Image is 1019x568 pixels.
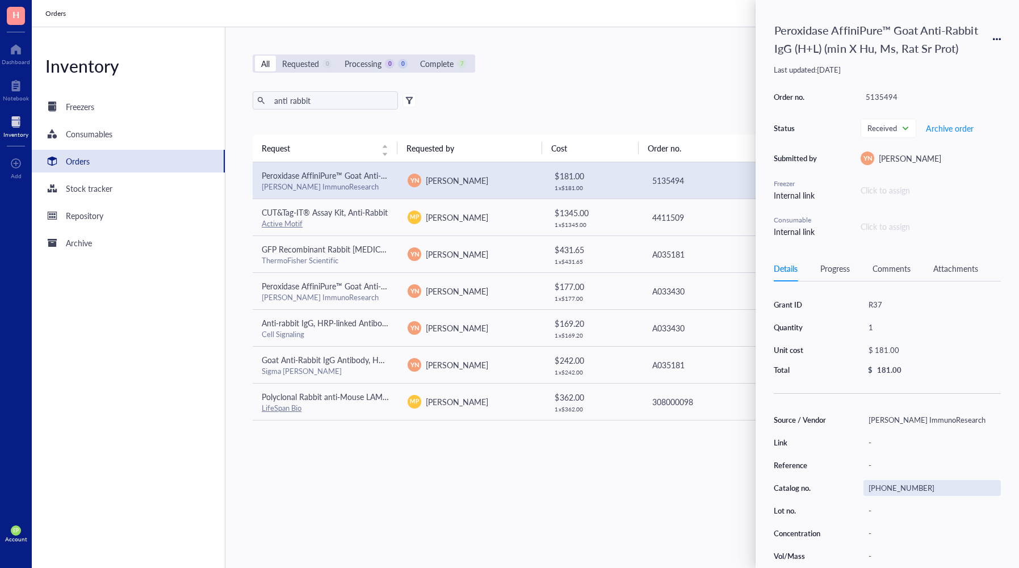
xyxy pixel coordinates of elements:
div: $ 169.20 [555,317,632,330]
div: 1 x $ 1345.00 [555,221,632,228]
div: 308000098 [652,396,779,408]
div: Consumables [66,128,112,140]
th: Request [253,134,397,162]
span: [PERSON_NAME] [879,153,941,164]
div: Lot no. [774,506,832,516]
div: Concentration [774,528,832,538]
div: Grant ID [774,300,832,310]
div: Internal link [774,189,819,201]
div: $ 1345.00 [555,207,632,219]
th: Requested by [397,134,542,162]
div: ThermoFisher Scientific [262,255,389,266]
div: 7 [457,59,467,69]
div: $ 431.65 [555,243,632,256]
td: 4411509 [642,199,788,235]
span: YN [410,249,419,259]
div: Archive [66,237,92,249]
span: MP [410,213,419,221]
div: - [863,435,1001,451]
span: EP [13,528,19,533]
div: Processing [345,57,381,70]
div: Notebook [3,95,29,102]
span: Peroxidase AffiniPure™ Goat Anti-Rabbit IgG (H+L) (min X Hu, Ms, Rat Sr Prot) [262,280,538,292]
a: LifeSpan Bio [262,402,301,413]
div: 0 [385,59,395,69]
div: Add [11,172,22,179]
div: 1 x $ 242.00 [555,369,632,376]
span: [PERSON_NAME] [426,322,488,334]
a: Active Motif [262,218,303,229]
div: Attachments [933,262,978,275]
a: Inventory [3,113,28,138]
div: $ 181.00 [863,342,996,358]
div: Sigma [PERSON_NAME] [262,366,389,376]
a: Repository [32,204,225,227]
span: [PERSON_NAME] [426,359,488,371]
div: 5135494 [652,174,779,187]
div: Consumable [774,215,819,225]
div: 1 x $ 431.65 [555,258,632,265]
div: All [261,57,270,70]
div: $ 177.00 [555,280,632,293]
div: Total [774,365,832,375]
div: A035181 [652,248,779,260]
div: Order no. [774,92,819,102]
div: Cell Signaling [262,329,389,339]
div: 1 x $ 181.00 [555,184,632,191]
div: [PERSON_NAME] ImmunoResearch [262,182,389,192]
div: $ 181.00 [555,170,632,182]
a: Dashboard [2,40,30,65]
td: 308000098 [642,383,788,420]
div: 181.00 [877,365,901,375]
span: [PERSON_NAME] [426,249,488,260]
div: 1 [863,319,1001,335]
button: Archive order [925,119,974,137]
span: GFP Recombinant Rabbit [MEDICAL_DATA] [262,243,415,255]
div: [PHONE_NUMBER] [863,480,1001,496]
div: [PERSON_NAME] ImmunoResearch [863,412,1001,428]
div: 1 x $ 169.20 [555,332,632,339]
div: - [863,548,1001,564]
div: Quantity [774,322,832,333]
span: [PERSON_NAME] [426,175,488,186]
div: Dashboard [2,58,30,65]
input: Find orders in table [270,92,393,109]
div: Freezers [66,100,94,113]
div: Click to assign [861,220,910,233]
span: YN [410,360,419,369]
div: Status [774,123,819,133]
div: Requested [282,57,319,70]
div: 5135494 [861,89,1001,105]
div: Reference [774,460,832,470]
a: Stock tracker [32,177,225,200]
div: 1 x $ 177.00 [555,295,632,302]
div: Submitted by [774,153,819,163]
div: Complete [420,57,454,70]
span: [PERSON_NAME] [426,396,488,407]
span: [PERSON_NAME] [426,285,488,297]
td: A035181 [642,235,788,272]
th: Order no. [639,134,783,162]
div: Stock tracker [66,182,112,195]
div: - [863,525,1001,541]
th: Cost [542,134,639,162]
span: YN [863,154,872,163]
div: Source / Vendor [774,415,832,425]
td: A033430 [642,272,788,309]
span: Goat Anti-Rabbit IgG Antibody, HRP-conjugate [262,354,425,365]
td: A035181 [642,346,788,383]
a: Consumables [32,123,225,145]
div: Comments [873,262,911,275]
div: Inventory [3,131,28,138]
div: $ 362.00 [555,391,632,403]
div: 4411509 [652,211,779,224]
span: Received [867,123,907,133]
td: A033430 [642,309,788,346]
div: [PERSON_NAME] ImmunoResearch [262,292,389,302]
a: Archive [32,232,225,254]
div: 0 [322,59,332,69]
a: Orders [45,8,68,19]
div: Link [774,437,832,448]
div: Progress [820,262,850,275]
div: A033430 [652,285,779,297]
